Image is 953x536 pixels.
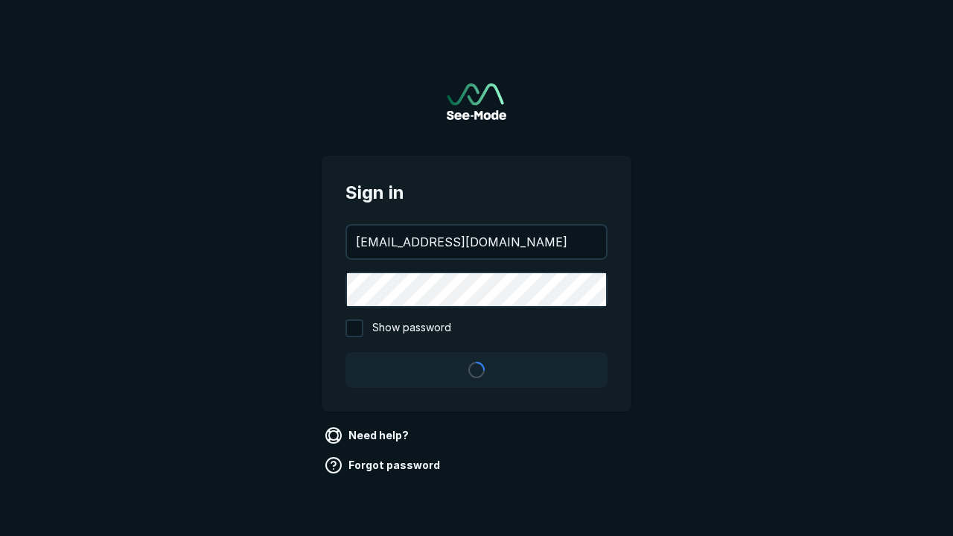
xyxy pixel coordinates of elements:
span: Show password [372,319,451,337]
a: Forgot password [322,453,446,477]
span: Sign in [345,179,608,206]
img: See-Mode Logo [447,83,506,120]
a: Go to sign in [447,83,506,120]
a: Need help? [322,424,415,447]
input: your@email.com [347,226,606,258]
